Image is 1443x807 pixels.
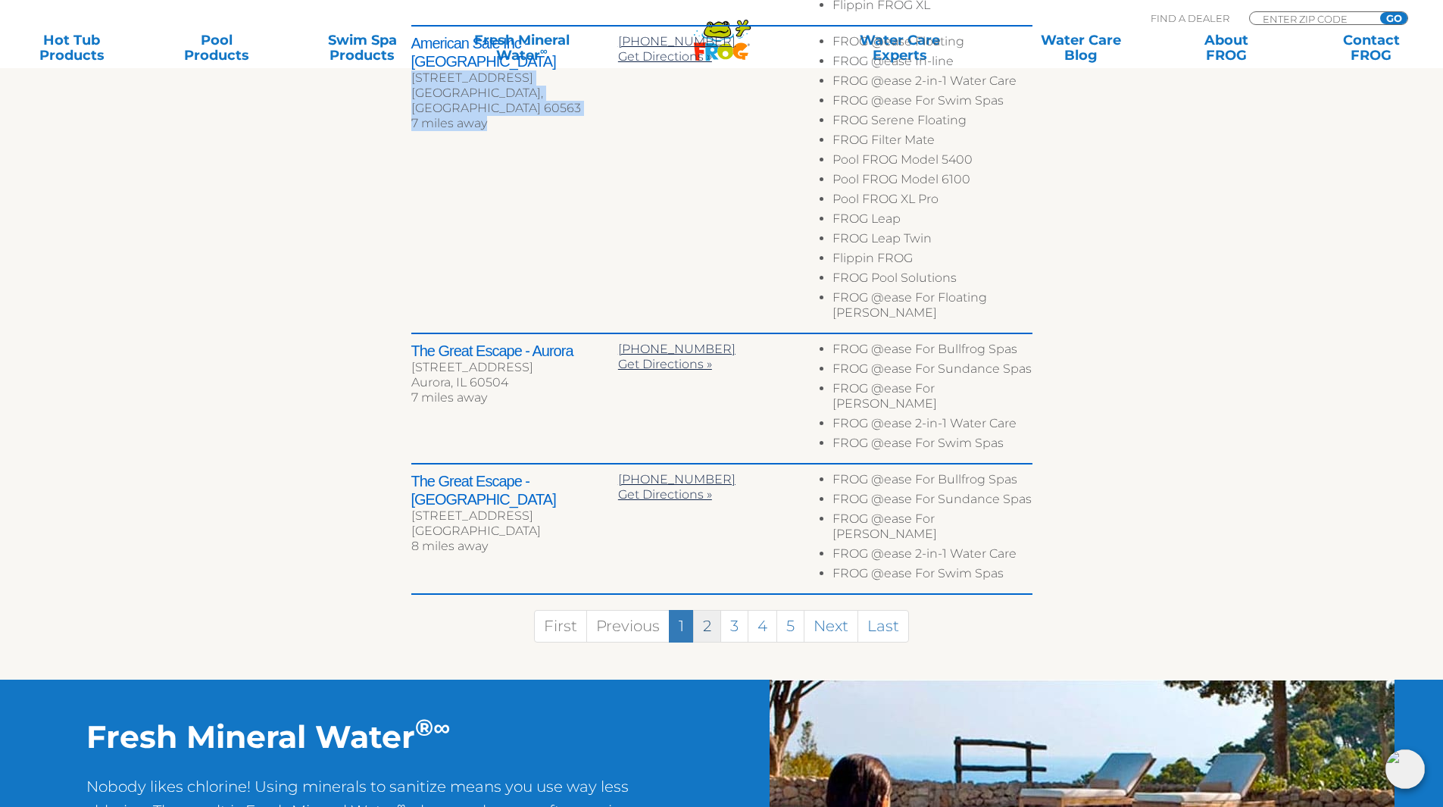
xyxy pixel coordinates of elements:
[832,566,1032,586] li: FROG @ease For Swim Spas
[832,342,1032,361] li: FROG @ease For Bullfrog Spas
[832,231,1032,251] li: FROG Leap Twin
[1261,12,1363,25] input: Zip Code Form
[1170,33,1282,63] a: AboutFROG
[832,416,1032,436] li: FROG @ease 2-in-1 Water Care
[832,492,1032,511] li: FROG @ease For Sundance Spas
[411,34,618,70] h2: American Sale Inc - [GEOGRAPHIC_DATA]
[832,93,1032,113] li: FROG @ease For Swim Spas
[832,74,1032,93] li: FROG @ease 2-in-1 Water Care
[1151,11,1229,25] p: Find A Dealer
[804,610,858,643] a: Next
[857,610,909,643] a: Last
[411,390,487,405] span: 7 miles away
[832,172,1032,192] li: Pool FROG Model 6100
[415,713,433,742] sup: ®
[411,360,618,375] div: [STREET_ADDRESS]
[618,34,736,48] a: [PHONE_NUMBER]
[748,610,777,643] a: 4
[832,271,1032,290] li: FROG Pool Solutions
[832,251,1032,271] li: Flippin FROG
[832,290,1032,325] li: FROG @ease For Floating [PERSON_NAME]
[832,511,1032,546] li: FROG @ease For [PERSON_NAME]
[832,472,1032,492] li: FROG @ease For Bullfrog Spas
[832,133,1032,152] li: FROG Filter Mate
[411,539,488,553] span: 8 miles away
[832,361,1032,381] li: FROG @ease For Sundance Spas
[618,357,712,371] a: Get Directions »
[306,33,419,63] a: Swim SpaProducts
[1024,33,1137,63] a: Water CareBlog
[433,713,450,742] sup: ∞
[1315,33,1428,63] a: ContactFROG
[534,610,587,643] a: First
[832,113,1032,133] li: FROG Serene Floating
[15,33,128,63] a: Hot TubProducts
[669,610,694,643] a: 1
[618,49,712,64] a: Get Directions »
[832,546,1032,566] li: FROG @ease 2-in-1 Water Care
[720,610,748,643] a: 3
[832,54,1032,74] li: FROG @ease In-line
[693,610,721,643] a: 2
[411,472,618,508] h2: The Great Escape - [GEOGRAPHIC_DATA]
[832,152,1032,172] li: Pool FROG Model 5400
[86,718,635,755] h2: Fresh Mineral Water
[618,472,736,486] a: [PHONE_NUMBER]
[1385,749,1425,789] img: openIcon
[411,524,618,539] div: [GEOGRAPHIC_DATA]
[411,70,618,86] div: [STREET_ADDRESS]
[618,487,712,502] a: Get Directions »
[411,375,618,390] div: Aurora, IL 60504
[832,381,1032,416] li: FROG @ease For [PERSON_NAME]
[832,436,1032,455] li: FROG @ease For Swim Spas
[411,116,487,130] span: 7 miles away
[411,86,618,116] div: [GEOGRAPHIC_DATA], [GEOGRAPHIC_DATA] 60563
[618,342,736,356] a: [PHONE_NUMBER]
[411,342,618,360] h2: The Great Escape - Aurora
[586,610,670,643] a: Previous
[776,610,804,643] a: 5
[161,33,273,63] a: PoolProducts
[832,211,1032,231] li: FROG Leap
[1380,12,1407,24] input: GO
[832,192,1032,211] li: Pool FROG XL Pro
[411,508,618,524] div: [STREET_ADDRESS]
[832,34,1032,54] li: FROG @ease Floating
